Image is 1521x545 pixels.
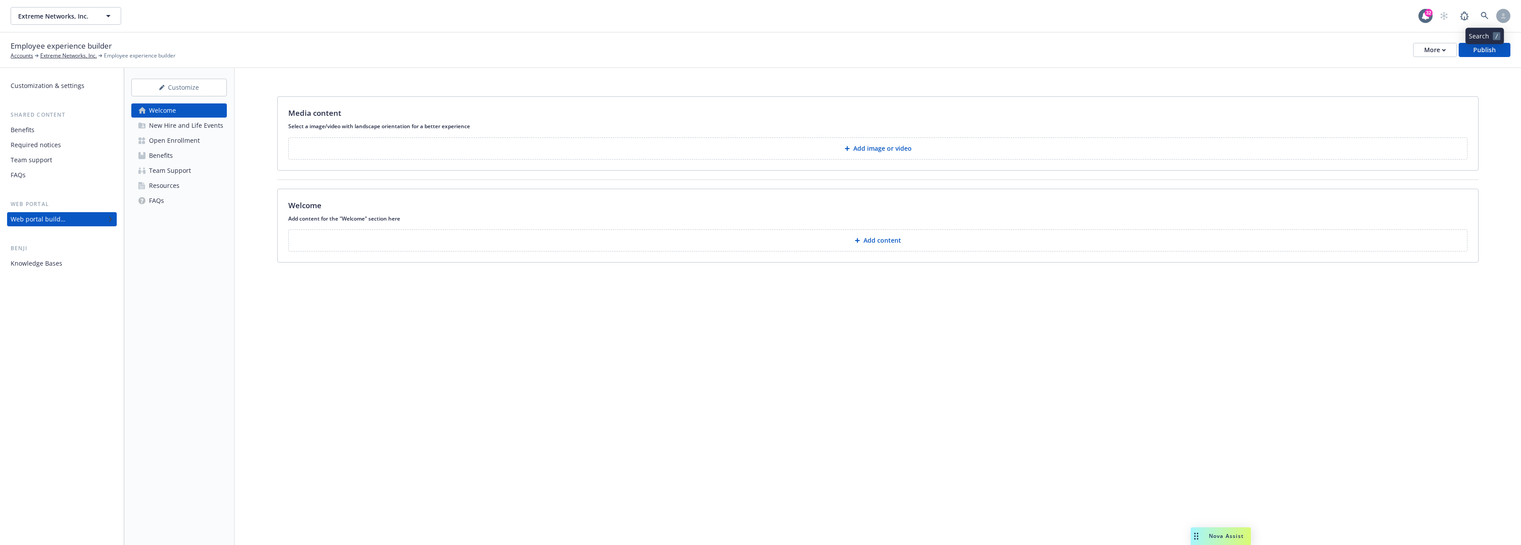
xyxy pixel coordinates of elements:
div: Knowledge Bases [11,256,62,271]
a: Accounts [11,52,33,60]
a: Search [1476,7,1494,25]
a: New Hire and Life Events [131,118,227,133]
button: More [1413,43,1457,57]
button: Extreme Networks, Inc. [11,7,121,25]
a: Open Enrollment [131,133,227,148]
div: Benji [7,244,117,253]
div: 32 [1425,9,1433,17]
a: FAQs [7,168,117,182]
a: Knowledge Bases [7,256,117,271]
a: Resources [131,179,227,193]
button: Nova Assist [1191,527,1251,545]
a: Team Support [131,164,227,178]
p: Media content [288,107,341,119]
div: Team Support [149,164,191,178]
a: Benefits [131,149,227,163]
p: Add content for the "Welcome" section here [288,215,1467,222]
div: Required notices [11,138,61,152]
a: Team support [7,153,117,167]
div: Open Enrollment [149,133,200,148]
div: Customization & settings [11,79,84,93]
a: Report a Bug [1456,7,1473,25]
div: Web portal builder [11,212,65,226]
span: Employee experience builder [104,52,176,60]
a: Start snowing [1435,7,1453,25]
a: Benefits [7,123,117,137]
a: Extreme Networks, Inc. [40,52,97,60]
div: Drag to move [1191,527,1202,545]
div: Benefits [11,123,34,137]
span: Nova Assist [1209,532,1244,540]
div: Team support [11,153,52,167]
div: FAQs [149,194,164,208]
div: Resources [149,179,180,193]
div: Publish [1473,43,1496,57]
span: Employee experience builder [11,40,112,52]
p: Select a image/video with landscape orientation for a better experience [288,122,1467,130]
a: Customization & settings [7,79,117,93]
a: Web portal builder [7,212,117,226]
p: Add content [864,236,901,245]
div: FAQs [11,168,26,182]
a: Required notices [7,138,117,152]
button: Publish [1459,43,1510,57]
div: More [1424,43,1446,57]
div: Benefits [149,149,173,163]
button: Customize [131,79,227,96]
div: Shared content [7,111,117,119]
div: Welcome [149,103,176,118]
a: FAQs [131,194,227,208]
button: Add content [288,229,1467,252]
p: Add image or video [853,144,912,153]
p: Welcome [288,200,321,211]
div: Web portal [7,200,117,209]
button: Add image or video [288,137,1467,160]
span: Extreme Networks, Inc. [18,11,95,21]
div: New Hire and Life Events [149,118,223,133]
a: Welcome [131,103,227,118]
div: Customize [146,79,212,96]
